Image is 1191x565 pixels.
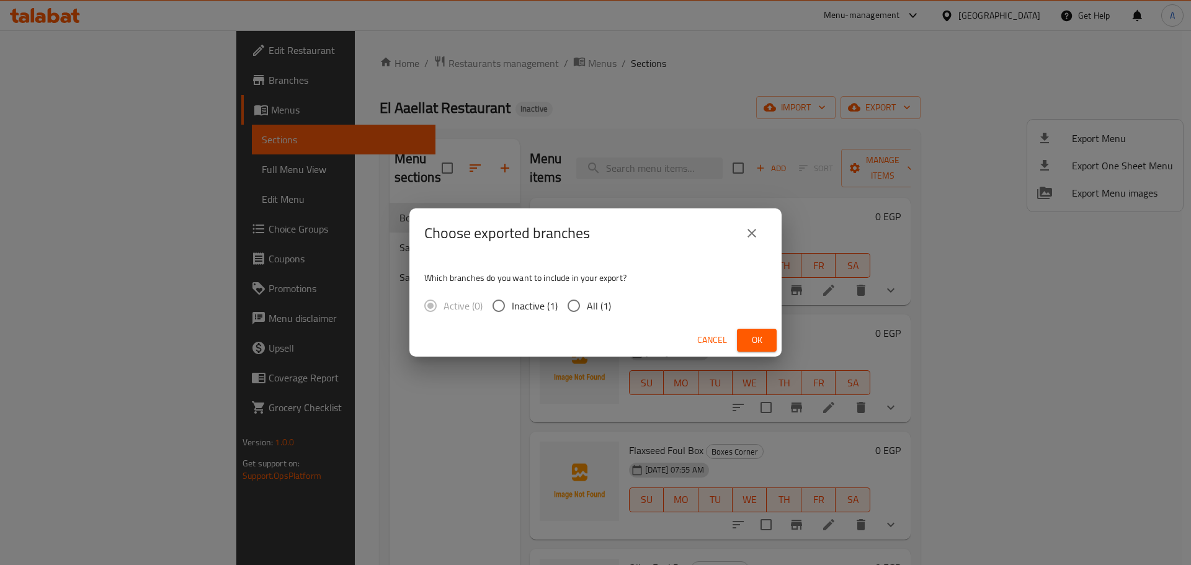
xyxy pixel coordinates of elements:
span: Cancel [697,332,727,348]
button: close [737,218,767,248]
span: Inactive (1) [512,298,558,313]
h2: Choose exported branches [424,223,590,243]
button: Cancel [692,329,732,352]
button: Ok [737,329,777,352]
p: Which branches do you want to include in your export? [424,272,767,284]
span: Active (0) [444,298,483,313]
span: Ok [747,332,767,348]
span: All (1) [587,298,611,313]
